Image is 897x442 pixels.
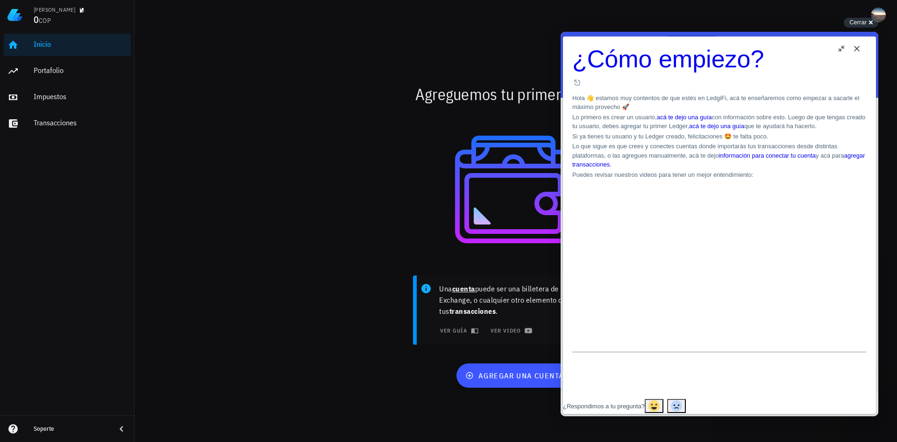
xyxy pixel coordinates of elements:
p: Hola 👋 estamos muy contentos de que estés en LedgiFi, acá te enseñaremos como empezar a sacarle e... [12,62,306,80]
a: acá te dejo una guía [96,82,151,89]
p: Puedes revisar nuestros videos para tener un mejor entendimiento: [12,138,306,148]
p: Lo primero es crear un usuario, con información sobre esto. Luego de que tengas creado tu usuario... [12,81,306,99]
a: Portafolio [4,60,131,82]
button: ver guía [434,324,483,337]
p: Lo que sigue es que crees y conectes cuentas donde importarás tus transacciones desde distintas p... [12,110,306,138]
p: Si ya tienes tu usuario y tu Ledger creado, felicitaciones 🤩 te falta poco. [12,100,306,109]
a: acá te dejo una guía [128,91,184,98]
a: información para conectar tu cuenta [158,120,255,127]
span: COP [39,16,51,25]
span: agregar una cuenta [467,371,564,380]
button: Cerrar [844,18,878,28]
span: ¿Respondimos a tu pregunta? [2,371,84,378]
div: Agreguemos tu primera cuenta [239,79,793,109]
button: Send feedback: No. For "¿Respondimos a tu pregunta?" [107,367,125,381]
iframe: Help Scout Beacon - Live Chat, Contact Form, and Knowledge Base [561,32,878,416]
div: Article feedback [2,367,315,383]
a: ver video [484,324,536,337]
a: Transacciones [4,112,131,135]
img: LedgiFi [7,7,22,22]
div: Transacciones [34,118,127,127]
b: cuenta [452,284,475,293]
div: ¿Respondimos a tu pregunta? [2,370,84,379]
h1: ¿Cómo empiezo? [12,14,306,41]
a: ¿Cómo empiezo?. Click to open in new window. [12,14,306,58]
button: Send feedback: Sí. For "¿Respondimos a tu pregunta?" [84,367,103,381]
div: [PERSON_NAME] [34,6,75,14]
div: Inicio [34,40,127,49]
button: agregar una cuenta [456,363,575,388]
span: 0 [34,13,39,26]
span: Cerrar [849,19,867,26]
a: Inicio [4,34,131,56]
a: Impuestos [4,86,131,109]
iframe: YouTube video player [12,148,306,314]
div: Portafolio [34,66,127,75]
span: ver video [490,327,530,334]
p: Una puede ser una billetera de Bitcoin, un Exchange, o cualquier otro elemento que contenga tus . [439,283,611,317]
b: transacciones [449,306,496,316]
div: ¿Cómo empiezo? [12,14,306,58]
div: avatar [871,7,886,22]
span: ver guía [439,327,477,334]
div: Impuestos [34,92,127,101]
div: Soporte [34,425,108,433]
a: agregar transacciones. [12,120,305,137]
